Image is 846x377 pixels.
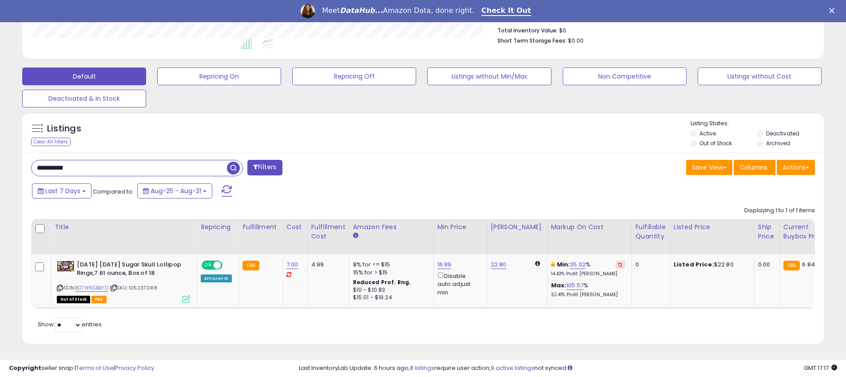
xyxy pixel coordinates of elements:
[353,294,427,302] div: $15.01 - $16.24
[353,261,427,269] div: 8% for <= $15
[427,67,551,85] button: Listings without Min/Max
[437,260,452,269] a: 16.99
[551,261,625,277] div: %
[93,187,134,196] span: Compared to:
[557,260,570,269] b: Min:
[497,24,808,35] li: $0
[635,222,666,241] div: Fulfillable Quantity
[766,130,799,137] label: Deactivated
[547,219,632,254] th: The percentage added to the cost of goods (COGS) that forms the calculator for Min & Max prices.
[618,262,622,267] i: Revert to store-level Min Markup
[45,187,80,195] span: Last 7 Days
[551,292,625,298] p: 32.41% Profit [PERSON_NAME]
[744,206,815,215] div: Displaying 1 to 1 of 1 items
[286,222,304,232] div: Cost
[699,130,716,137] label: Active
[57,296,90,303] span: All listings that are currently out of stock and unavailable for purchase on Amazon
[9,364,41,372] strong: Copyright
[292,67,416,85] button: Repricing Off
[563,67,687,85] button: Non Competitive
[829,8,838,13] div: Close
[47,123,81,135] h5: Listings
[491,260,507,269] a: 22.80
[203,262,214,269] span: ON
[57,261,75,272] img: 51IxUa64kiL._SL40_.jpg
[739,163,767,172] span: Columns
[674,261,747,269] div: $22.80
[32,183,91,198] button: Last 7 Days
[75,284,108,292] a: B07WNSBBYD
[777,160,815,175] button: Actions
[91,296,107,303] span: FBA
[353,278,411,286] b: Reduced Prof. Rng.
[783,222,829,241] div: Current Buybox Price
[301,4,315,18] img: Profile image for Georgie
[353,286,427,294] div: $10 - $10.83
[699,139,732,147] label: Out of Stock
[157,67,281,85] button: Repricing On
[286,260,298,269] a: 7.00
[566,281,584,290] a: 105.57
[568,36,584,45] span: $0.00
[31,138,71,146] div: Clear All Filters
[353,222,430,232] div: Amazon Fees
[551,271,625,277] p: 14.43% Profit [PERSON_NAME]
[674,260,714,269] b: Listed Price:
[481,6,531,16] a: Check It Out
[221,262,235,269] span: OFF
[22,90,146,107] button: Deactivated & In Stock
[201,274,232,282] div: Amazon AI
[22,67,146,85] button: Default
[38,320,102,329] span: Show: entries
[55,222,193,232] div: Title
[570,260,586,269] a: 35.02
[311,261,342,269] div: 4.99
[691,119,824,128] p: Listing States:
[734,160,775,175] button: Columns
[247,160,282,175] button: Filters
[758,222,776,241] div: Ship Price
[137,183,212,198] button: Aug-25 - Aug-31
[551,222,628,232] div: Markup on Cost
[497,37,567,44] b: Short Term Storage Fees:
[551,262,555,267] i: This overrides the store level min markup for this listing
[340,6,383,15] i: DataHub...
[674,222,751,232] div: Listed Price
[551,281,567,290] b: Max:
[766,139,790,147] label: Archived
[804,364,837,372] span: 2025-09-8 17:17 GMT
[491,364,534,372] a: 9 active listings
[783,261,800,270] small: FBA
[9,364,154,373] div: seller snap | |
[491,222,544,232] div: [PERSON_NAME]
[110,284,157,291] span: | SKU: 1052372418
[698,67,822,85] button: Listings without Cost
[311,222,346,241] div: Fulfillment Cost
[115,364,154,372] a: Privacy Policy
[686,160,732,175] button: Save View
[77,261,185,279] b: [DATE] [DATE] Sugar Skull Lollipop Rings,7.61 ounce, Box of 18
[802,260,815,269] span: 6.84
[57,261,190,302] div: ASIN:
[201,222,235,232] div: Repricing
[410,364,434,372] a: 8 listings
[497,27,558,34] b: Total Inventory Value:
[437,271,480,297] div: Disable auto adjust min
[322,6,474,15] div: Meet Amazon Data, done right.
[242,261,259,270] small: FBA
[353,269,427,277] div: 15% for > $15
[353,232,358,240] small: Amazon Fees.
[551,282,625,298] div: %
[535,261,540,266] i: Calculated using Dynamic Max Price.
[242,222,278,232] div: Fulfillment
[635,261,663,269] div: 0
[758,261,773,269] div: 0.00
[437,222,483,232] div: Min Price
[76,364,114,372] a: Terms of Use
[151,187,201,195] span: Aug-25 - Aug-31
[299,364,837,373] div: Last InventoryLab Update: 6 hours ago, require user action, not synced.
